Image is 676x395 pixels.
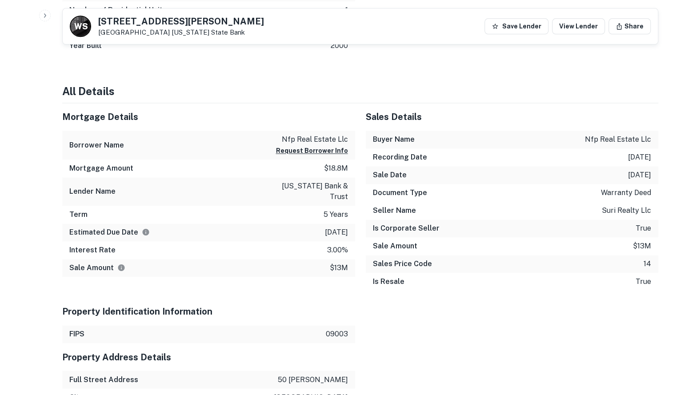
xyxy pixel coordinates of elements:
h6: Borrower Name [69,140,124,151]
button: Share [608,18,651,34]
p: nfp real estate llc [276,134,348,145]
p: 09003 [326,329,348,339]
h6: FIPS [69,329,84,339]
h6: Full Street Address [69,374,138,385]
p: 2000 [331,40,348,51]
p: 1 [345,5,348,16]
a: View Lender [552,18,605,34]
button: Save Lender [484,18,548,34]
h6: Estimated Due Date [69,227,150,238]
p: $13m [330,263,348,273]
h6: Sale Date [373,170,407,180]
p: [US_STATE] bank & trust [268,181,348,202]
h5: Mortgage Details [62,110,355,124]
p: warranty deed [601,188,651,198]
svg: The values displayed on the website are for informational purposes only and may be reported incor... [117,263,125,271]
h6: Lender Name [69,186,116,197]
h6: Sale Amount [69,263,125,273]
p: true [636,276,651,287]
h6: Seller Name [373,205,416,216]
a: [US_STATE] State Bank [172,28,245,36]
h6: Is Resale [373,276,404,287]
h5: [STREET_ADDRESS][PERSON_NAME] [98,17,264,26]
h4: All Details [62,83,658,99]
h6: Buyer Name [373,134,415,145]
p: $18.8m [324,163,348,174]
p: $13m [633,241,651,251]
h6: Year Built [69,40,102,51]
h6: Term [69,209,88,220]
h6: Is Corporate Seller [373,223,440,234]
h6: Document Type [373,188,427,198]
h6: Number of Residential Units [69,5,167,16]
a: W S [70,16,91,37]
p: [GEOGRAPHIC_DATA] [98,28,264,36]
p: 50 [PERSON_NAME] [278,374,348,385]
p: 5 years [324,209,348,220]
h6: Interest Rate [69,245,116,255]
p: [DATE] [628,170,651,180]
h5: Sales Details [366,110,659,124]
p: [DATE] [325,227,348,238]
button: Request Borrower Info [276,145,348,156]
p: 14 [644,259,651,269]
p: suri realty llc [602,205,651,216]
p: nfp real estate llc [585,134,651,145]
h6: Mortgage Amount [69,163,133,174]
h5: Property Address Details [62,350,355,363]
p: 3.00% [327,245,348,255]
h5: Property Identification Information [62,305,355,318]
iframe: Chat Widget [632,324,676,367]
svg: Estimate is based on a standard schedule for this type of loan. [142,228,150,236]
p: true [636,223,651,234]
h6: Sale Amount [373,241,417,251]
p: [DATE] [628,152,651,163]
p: W S [74,20,87,32]
h6: Sales Price Code [373,259,432,269]
h6: Recording Date [373,152,427,163]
